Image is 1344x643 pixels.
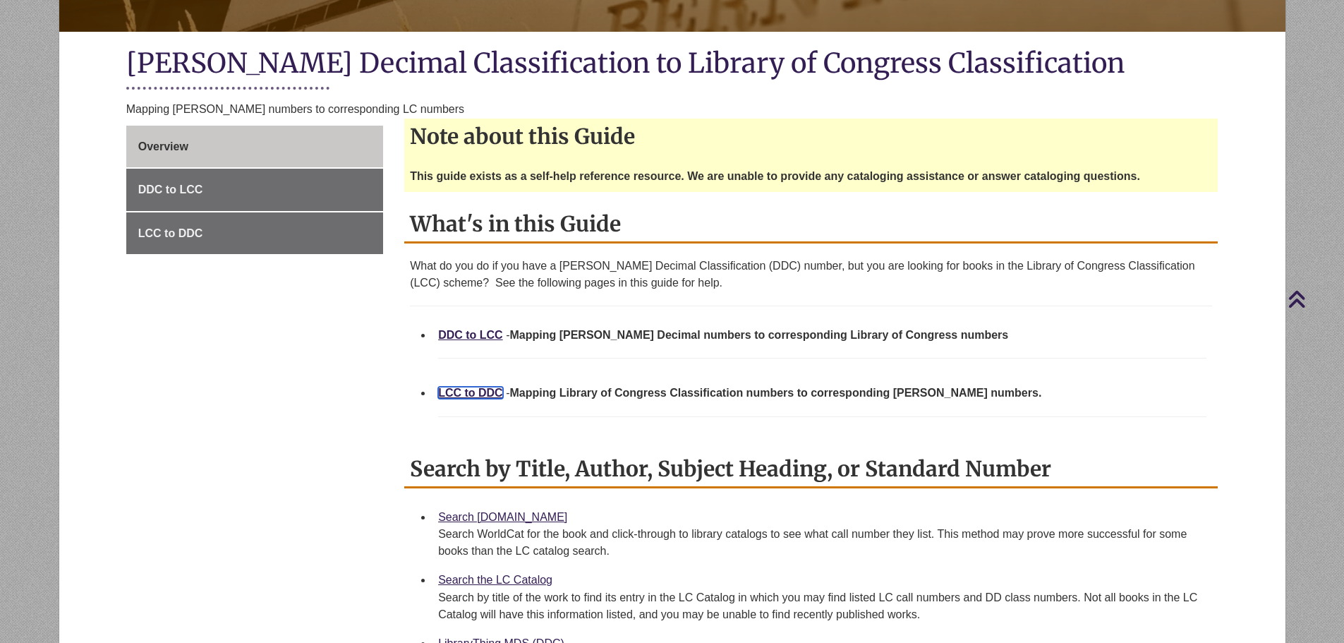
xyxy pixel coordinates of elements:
a: Search the LC Catalog [438,574,552,586]
h1: [PERSON_NAME] Decimal Classification to Library of Congress Classification [126,46,1218,83]
a: Overview [126,126,383,168]
a: DDC to LCC [126,169,383,211]
li: - [432,378,1212,437]
a: Search [DOMAIN_NAME] [438,511,567,523]
a: DDC to LCC [438,329,503,341]
div: Search by title of the work to find its entry in the LC Catalog in which you may find listed LC c... [438,589,1206,623]
div: Search WorldCat for the book and click-through to library catalogs to see what call number they l... [438,526,1206,560]
div: Guide Page Menu [126,126,383,255]
li: - [432,320,1212,379]
a: Back to Top [1288,289,1340,308]
a: LCC to DDC [126,212,383,255]
h2: Search by Title, Author, Subject Heading, or Standard Number [404,451,1218,488]
span: Mapping [PERSON_NAME] numbers to corresponding LC numbers [126,103,464,115]
h2: What's in this Guide [404,206,1218,244]
p: What do you do if you have a [PERSON_NAME] Decimal Classification (DDC) number, but you are looki... [410,258,1212,292]
span: LCC to DDC [138,227,203,239]
h2: Note about this Guide [404,119,1218,154]
strong: This guide exists as a self-help reference resource. We are unable to provide any cataloging assi... [410,170,1140,182]
span: DDC to LCC [138,184,203,196]
a: LCC to DDC [438,387,503,399]
span: Overview [138,140,188,152]
strong: Mapping [PERSON_NAME] Decimal numbers to corresponding Library of Congress numbers [509,329,1008,341]
strong: Mapping Library of Congress Classification numbers to corresponding [PERSON_NAME] numbers. [509,387,1041,399]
